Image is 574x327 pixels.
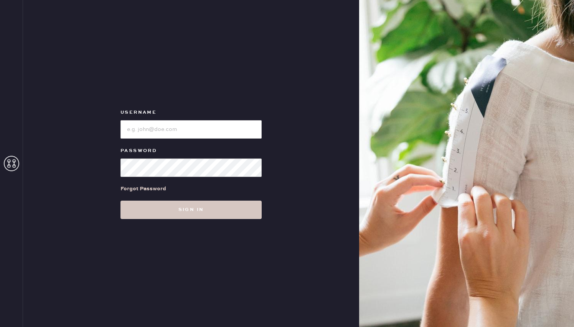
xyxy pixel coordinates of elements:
[120,201,262,219] button: Sign in
[120,185,166,193] div: Forgot Password
[120,108,262,117] label: Username
[120,146,262,155] label: Password
[120,177,166,201] a: Forgot Password
[120,120,262,139] input: e.g. john@doe.com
